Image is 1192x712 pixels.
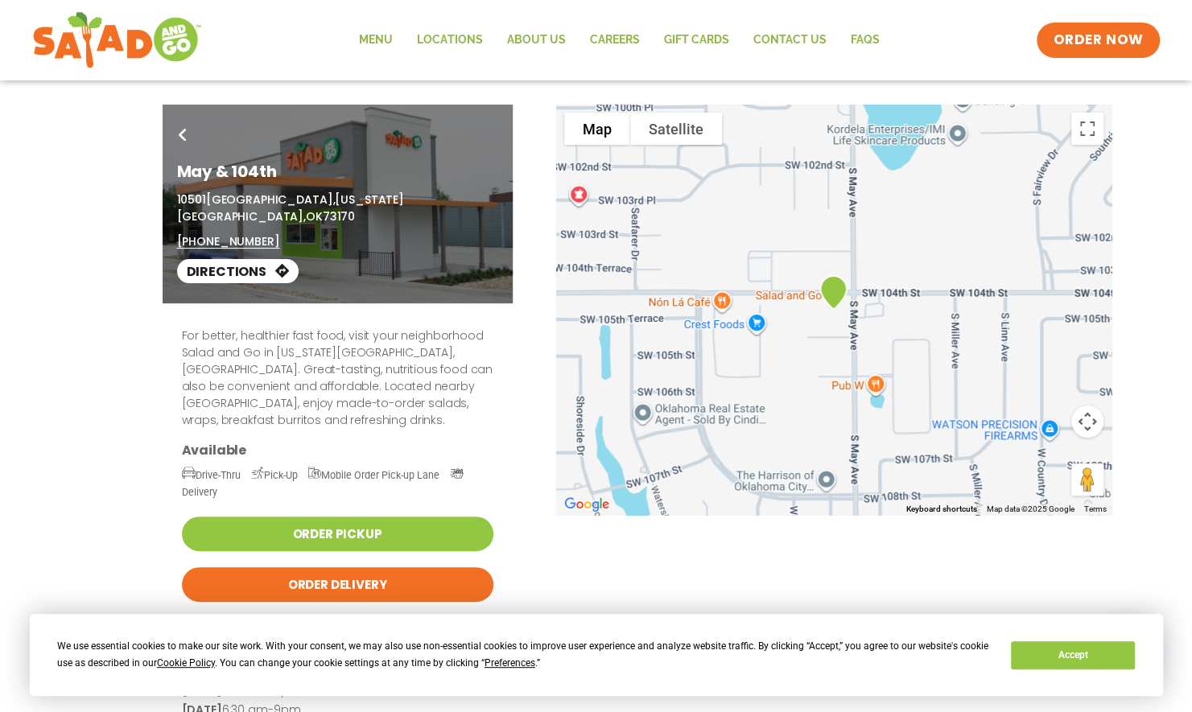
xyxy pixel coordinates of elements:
[740,22,838,59] a: Contact Us
[182,469,241,481] span: Drive-Thru
[577,22,651,59] a: Careers
[177,191,404,224] span: [US_STATE][GEOGRAPHIC_DATA],
[838,22,891,59] a: FAQs
[651,22,740,59] a: GIFT CARDS
[182,517,493,551] a: Order Pickup
[177,191,206,208] span: 10501
[1071,405,1103,438] button: Map camera controls
[323,208,355,224] span: 73170
[206,191,335,208] span: [GEOGRAPHIC_DATA],
[177,259,299,283] a: Directions
[485,657,535,669] span: Preferences
[347,22,891,59] nav: Menu
[1053,31,1143,50] span: ORDER NOW
[57,638,992,672] div: We use essential cookies to make our site work. With your consent, we may also use non-essential ...
[1071,463,1103,496] button: Drag Pegman onto the map to open Street View
[306,208,323,224] span: OK
[1011,641,1135,669] button: Accept
[30,614,1163,696] div: Cookie Consent Prompt
[177,159,498,183] h1: May & 104th
[182,442,493,459] h3: Available
[347,22,405,59] a: Menu
[182,682,222,698] strong: [DATE]
[1084,504,1107,513] a: Terms (opens in new tab)
[308,469,440,481] span: Mobile Order Pick-up Lane
[405,22,494,59] a: Locations
[251,469,298,481] span: Pick-Up
[1037,23,1159,58] a: ORDER NOW
[157,657,215,669] span: Cookie Policy
[32,8,202,72] img: new-SAG-logo-768×292
[177,233,280,250] a: [PHONE_NUMBER]
[182,567,493,602] a: Order Delivery
[182,327,493,429] p: For better, healthier fast food, visit your neighborhood Salad and Go in [US_STATE][GEOGRAPHIC_DA...
[494,22,577,59] a: About Us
